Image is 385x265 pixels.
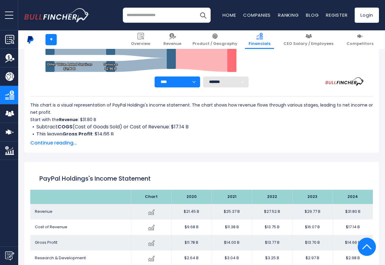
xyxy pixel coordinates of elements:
td: $11.38 B [212,219,252,235]
a: Overview [127,30,154,49]
td: $16.07 B [292,219,333,235]
a: Revenue [160,30,185,49]
span: Competitors [346,41,373,46]
span: Revenue [163,41,181,46]
a: Product / Geography [189,30,241,49]
span: Cost of Revenue [35,224,67,230]
div: This chart is a visual representation of PayPal Holdings's income statement. The chart shows how ... [30,101,373,135]
h1: PayPal Holdings's Income Statement [39,174,364,183]
text: Other Value Added Services $2.96 B [47,63,92,70]
a: Go to homepage [24,8,89,22]
a: Companies [243,12,271,18]
a: + [45,34,57,45]
th: 2022 [252,190,292,204]
a: CEO Salary / Employees [280,30,337,49]
th: 2024 [333,190,373,204]
a: Blog [306,12,319,18]
td: $14.00 B [212,235,252,250]
td: $25.37 B [212,204,252,219]
span: Overview [131,41,150,46]
b: COGS [58,123,72,130]
a: Ranking [278,12,299,18]
span: Gross Profit [35,240,57,245]
span: Financials [249,41,270,46]
a: Financials [245,30,274,49]
a: Login [355,8,379,23]
th: 2023 [292,190,333,204]
td: $31.80 B [333,204,373,219]
img: PYPL logo [25,34,36,45]
button: Search [196,8,211,23]
td: $21.45 B [171,204,212,219]
a: Competitors [343,30,377,49]
span: CEO Salary / Employees [283,41,333,46]
th: 2020 [171,190,212,204]
td: $29.77 B [292,204,333,219]
td: $9.68 B [171,219,212,235]
img: bullfincher logo [24,8,89,22]
td: $17.14 B [333,219,373,235]
td: $11.78 B [171,235,212,250]
td: $13.75 B [252,219,292,235]
li: Subtract (Cost of Goods Sold) or Cost of Revenue: $17.14 B [30,123,373,131]
text: Services $2.96 B [104,63,118,70]
b: Gross Profit [62,131,92,138]
th: Chart [131,190,171,204]
th: 2021 [212,190,252,204]
a: Register [326,12,347,18]
li: This leaves : $14.66 B [30,131,373,138]
span: Continue reading... [30,139,373,147]
b: Revenue [59,117,78,123]
span: Product / Geography [192,41,237,46]
span: Revenue [35,209,52,214]
td: $14.66 B [333,235,373,250]
td: $27.52 B [252,204,292,219]
td: $13.77 B [252,235,292,250]
a: Home [223,12,236,18]
span: Research & Development [35,255,86,261]
td: $13.70 B [292,235,333,250]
